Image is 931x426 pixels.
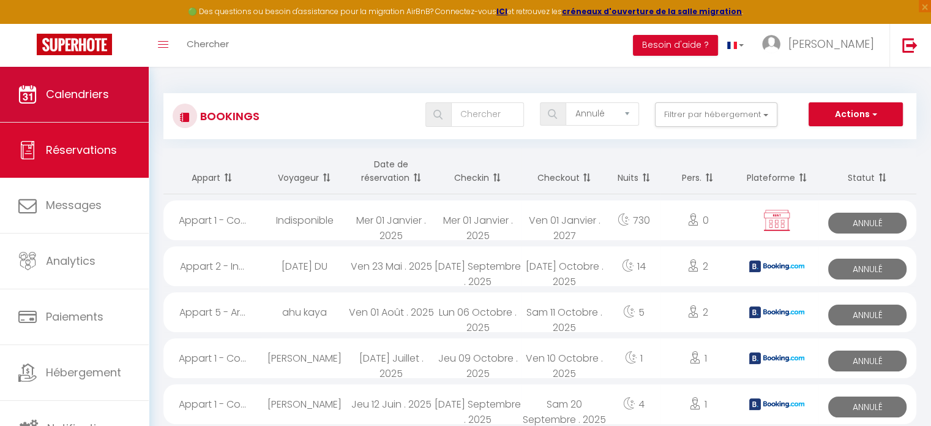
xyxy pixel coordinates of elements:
[46,197,102,213] span: Messages
[818,148,916,194] th: Sort by status
[762,35,780,53] img: ...
[753,24,889,67] a: ... [PERSON_NAME]
[46,365,121,380] span: Hébergement
[809,102,903,127] button: Actions
[261,148,348,194] th: Sort by guest
[348,148,434,194] th: Sort by booking date
[46,309,103,324] span: Paiements
[37,34,112,55] img: Super Booking
[788,36,874,51] span: [PERSON_NAME]
[736,148,818,194] th: Sort by channel
[46,86,109,102] span: Calendriers
[197,102,260,130] h3: Bookings
[178,24,238,67] a: Chercher
[521,148,607,194] th: Sort by checkout
[608,148,660,194] th: Sort by nights
[902,37,918,53] img: logout
[660,148,736,194] th: Sort by people
[187,37,229,50] span: Chercher
[435,148,521,194] th: Sort by checkin
[451,102,524,127] input: Chercher
[163,148,261,194] th: Sort by rentals
[655,102,777,127] button: Filtrer par hébergement
[46,142,117,158] span: Réservations
[496,6,507,17] a: ICI
[562,6,742,17] a: créneaux d'ouverture de la salle migration
[633,35,718,56] button: Besoin d'aide ?
[46,253,95,268] span: Analytics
